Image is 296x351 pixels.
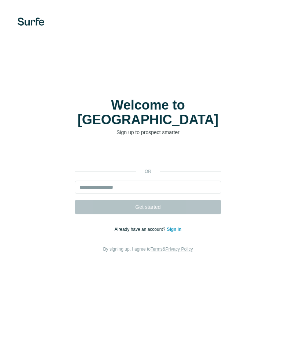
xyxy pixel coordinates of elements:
img: Surfe's logo [18,18,44,26]
h1: Welcome to [GEOGRAPHIC_DATA] [75,98,221,127]
iframe: Schaltfläche „Über Google anmelden“ [71,147,225,163]
a: Privacy Policy [166,247,193,252]
a: Terms [151,247,163,252]
span: By signing up, I agree to & [103,247,193,252]
p: Sign up to prospect smarter [75,129,221,136]
span: Already have an account? [115,227,167,232]
p: or [136,168,160,175]
a: Sign in [167,227,181,232]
